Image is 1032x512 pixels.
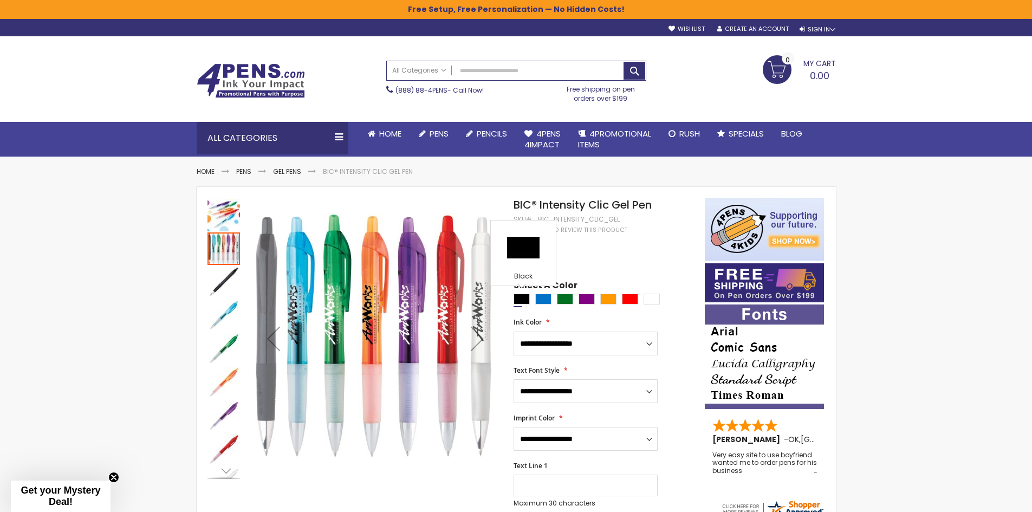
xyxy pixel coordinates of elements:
span: Get your Mystery Deal! [21,485,100,507]
a: (888) 88-4PENS [395,86,447,95]
div: bic_intensity_clic_gel [538,215,620,224]
span: - Call Now! [395,86,484,95]
div: BIC® Intensity Clic Gel Pen [207,265,241,299]
a: 4PROMOTIONALITEMS [569,122,660,157]
button: Close teaser [108,472,119,483]
a: Specials [709,122,773,146]
p: Maximum 30 characters [514,499,658,508]
div: Free shipping on pen orders over $199 [555,81,646,102]
span: - , [784,434,880,445]
span: Text Font Style [514,366,560,375]
div: Very easy site to use boyfriend wanted me to order pens for his business [712,451,817,475]
span: Rush [679,128,700,139]
span: Text Line 1 [514,461,548,470]
div: Orange [600,294,616,304]
a: 0.00 0 [763,55,836,82]
div: BIC® Intensity Clic Gel Pen [207,399,241,433]
img: BIC® Intensity Clic Gel Pen [207,400,240,433]
img: font-personalization-examples [705,304,824,409]
a: Create an Account [717,25,789,33]
div: BIC® Intensity Clic Gel Pen [207,332,241,366]
span: Pens [430,128,449,139]
div: BIC® Intensity Clic Gel Pen [207,366,241,399]
div: Next [207,463,240,479]
strong: SKU [514,215,534,224]
span: [PERSON_NAME] [712,434,784,445]
img: Free shipping on orders over $199 [705,263,824,302]
a: All Categories [387,61,452,79]
span: Ink Color [514,317,542,327]
a: Pencils [457,122,516,146]
div: All Categories [197,122,348,154]
a: Gel Pens [273,167,301,176]
div: BIC® Intensity Clic Gel Pen [207,198,241,231]
div: BIC® Intensity Clic Gel Pen [207,433,241,466]
span: All Categories [392,66,446,75]
img: BIC® Intensity Clic Gel Pen [252,213,499,461]
span: Imprint Color [514,413,555,423]
div: BIC® Intensity Clic Gel Pen [207,231,241,265]
div: BIC® Intensity Clic Gel Pen [207,299,241,332]
span: 4PROMOTIONAL ITEMS [578,128,651,150]
a: Home [359,122,410,146]
span: BIC® Intensity Clic Gel Pen [514,197,652,212]
img: BIC® Intensity Clic Gel Pen [207,300,240,332]
div: Purple [579,294,595,304]
a: Home [197,167,215,176]
img: 4pens 4 kids [705,198,824,261]
img: BIC® Intensity Clic Gel Pen [207,266,240,299]
img: BIC® Intensity Clic Gel Pen [207,199,240,231]
div: Black [494,272,553,283]
div: Black [514,294,530,304]
span: 4Pens 4impact [524,128,561,150]
img: BIC® Intensity Clic Gel Pen [207,333,240,366]
span: Specials [729,128,764,139]
div: Previous [252,198,295,479]
div: Blue Light [535,294,551,304]
div: Sign In [800,25,835,34]
a: Rush [660,122,709,146]
span: Blog [781,128,802,139]
a: Pens [410,122,457,146]
span: 0.00 [810,69,829,82]
a: Blog [773,122,811,146]
a: 4Pens4impact [516,122,569,157]
a: Wishlist [668,25,705,33]
img: BIC® Intensity Clic Gel Pen [207,434,240,466]
li: BIC® Intensity Clic Gel Pen [323,167,413,176]
div: Red [622,294,638,304]
span: 0 [786,55,790,65]
div: White [644,294,660,304]
span: Pencils [477,128,507,139]
div: Next [456,198,499,479]
span: Select A Color [514,280,577,294]
div: Get your Mystery Deal!Close teaser [11,481,111,512]
a: Pens [236,167,251,176]
span: Home [379,128,401,139]
img: BIC® Intensity Clic Gel Pen [207,367,240,399]
img: 4Pens Custom Pens and Promotional Products [197,63,305,98]
a: Be the first to review this product [514,226,627,234]
div: Green [557,294,573,304]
